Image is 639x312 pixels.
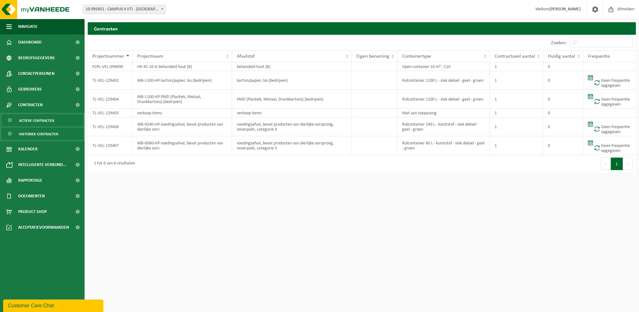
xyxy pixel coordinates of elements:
span: Historiek contracten [19,128,58,140]
iframe: chat widget [3,298,105,312]
span: Kalender [18,141,38,157]
span: Actieve contracten [19,115,54,127]
strong: [PERSON_NAME] [549,7,581,12]
span: Contracten [18,97,43,113]
td: karton/papier, los (bedrijven) [232,71,352,90]
td: 1 [490,62,543,71]
span: Huidig aantal [548,54,575,59]
td: TL-VEL-129405 [88,109,132,117]
td: Rolcontainer 1100 L - vlak deksel - geel - groen [397,90,490,109]
span: 10-995851 - CAMPUS 4 VTI - POPERINGE [83,5,166,14]
td: 0 [543,117,583,136]
td: 0 [543,109,583,117]
td: 0 [543,71,583,90]
span: Dashboard [18,34,42,50]
td: verkoop items [132,109,232,117]
td: WB-0060-HP voedingsafval, bevat producten van dierlijke oors [132,136,232,155]
h2: Contracten [88,22,636,34]
td: TL-VEL-129407 [88,136,132,155]
td: 0 [543,90,583,109]
td: Rolcontainer 60 L - kunststof - vlak deksel - geel - groen [397,136,490,155]
td: Rolcontainer 1100 L - vlak deksel - geel - groen [397,71,490,90]
span: Containertype [402,54,431,59]
td: WB-1100-HP PMD (Plastiek, Metaal, Drankkartons) (bedrijven) [132,90,232,109]
a: Actieve contracten [2,114,83,126]
span: Rapportage [18,173,42,188]
td: 1 [490,109,543,117]
td: behandeld hout (B) [232,62,352,71]
td: P2PL-VEL-099690 [88,62,132,71]
td: WB-1100-HP karton/papier, los (bedrijven) [132,71,232,90]
td: WB-0240-HP voedingsafval, bevat producten van dierlijke oors [132,117,232,136]
span: Bedrijfsgegevens [18,50,55,66]
td: HK-XC-10-G behandeld hout (B) [132,62,232,71]
span: Intelligente verbond... [18,157,67,173]
span: Afvalstof [237,54,255,59]
span: Product Shop [18,204,47,220]
span: 10-995851 - CAMPUS 4 VTI - POPERINGE [83,5,165,14]
span: Documenten [18,188,45,204]
td: Geen frequentie opgegeven [583,136,636,155]
div: 1 tot 6 van 6 resultaten [91,158,135,169]
span: Eigen benaming [356,54,389,59]
td: Geen frequentie opgegeven [583,90,636,109]
td: 0 [543,136,583,155]
span: Contractueel aantal [495,54,535,59]
label: Zoeken: [551,40,567,45]
td: TL-VEL-129404 [88,90,132,109]
button: Next [623,158,633,170]
td: 1 [490,117,543,136]
td: 1 [490,136,543,155]
td: Geen frequentie opgegeven [583,117,636,136]
span: Acceptatievoorwaarden [18,220,69,235]
button: Previous [601,158,611,170]
td: 0 [543,62,583,71]
td: 1 [490,90,543,109]
span: Contactpersonen [18,66,55,81]
button: 1 [611,158,623,170]
span: Navigatie [18,19,38,34]
td: Geen frequentie opgegeven [583,71,636,90]
td: voedingsafval, bevat producten van dierlijke oorsprong, onverpakt, categorie 3 [232,117,352,136]
td: Open container 10 m³ - C10 [397,62,490,71]
td: TL-VEL-129402 [88,71,132,90]
a: Historiek contracten [2,128,83,140]
td: Rolcontainer 240 L - kunststof - vlak deksel - geel - groen [397,117,490,136]
td: PMD (Plastiek, Metaal, Drankkartons) (bedrijven) [232,90,352,109]
span: Frequentie [588,54,610,59]
td: TL-VEL-129406 [88,117,132,136]
td: 1 [490,71,543,90]
td: voedingsafval, bevat producten van dierlijke oorsprong, onverpakt, categorie 3 [232,136,352,155]
span: Gebruikers [18,81,42,97]
td: Niet van toepassing [397,109,490,117]
td: verkoop items [232,109,352,117]
span: Projectnaam [137,54,163,59]
span: Projectnummer [92,54,124,59]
